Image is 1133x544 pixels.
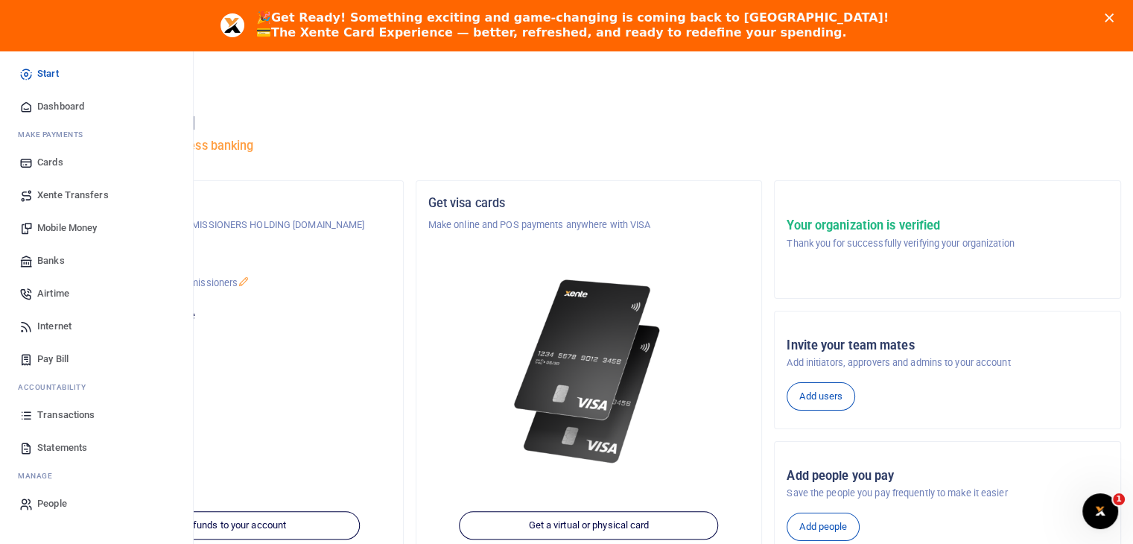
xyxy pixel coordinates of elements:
[69,218,391,233] p: [DEMOGRAPHIC_DATA] COMMISSIONERS HOLDING [DOMAIN_NAME]
[271,25,846,39] b: The Xente Card Experience — better, refreshed, and ready to redefine your spending.
[12,487,181,520] a: People
[787,218,1014,233] h5: Your organization is verified
[57,115,1121,131] h4: Hello [PERSON_NAME]
[787,486,1108,501] p: Save the people you pay frequently to make it easier
[460,512,719,540] a: Get a virtual or physical card
[69,253,391,268] h5: Account
[25,129,83,140] span: ake Payments
[12,57,181,90] a: Start
[509,268,670,475] img: xente-_physical_cards.png
[37,253,65,268] span: Banks
[69,309,391,323] p: Your current account balance
[12,90,181,123] a: Dashboard
[29,382,86,393] span: countability
[271,10,889,25] b: Get Ready! Something exciting and game-changing is coming back to [GEOGRAPHIC_DATA]!
[428,218,750,233] p: Make online and POS payments anywhere with VISA
[12,146,181,179] a: Cards
[12,399,181,431] a: Transactions
[787,469,1108,484] h5: Add people you pay
[12,179,181,212] a: Xente Transfers
[787,338,1108,353] h5: Invite your team mates
[12,212,181,244] a: Mobile Money
[12,277,181,310] a: Airtime
[37,286,69,301] span: Airtime
[1113,493,1125,505] span: 1
[37,221,97,235] span: Mobile Money
[69,276,391,291] p: [DEMOGRAPHIC_DATA] Commissioners
[428,196,750,211] h5: Get visa cards
[37,440,87,455] span: Statements
[12,343,181,376] a: Pay Bill
[220,13,244,37] img: Profile image for Aceng
[37,155,63,170] span: Cards
[1082,493,1118,529] iframe: Intercom live chat
[37,66,59,81] span: Start
[25,470,53,481] span: anage
[12,123,181,146] li: M
[12,464,181,487] li: M
[12,431,181,464] a: Statements
[57,139,1121,154] h5: Welcome to better business banking
[1105,13,1120,22] div: Close
[37,496,67,511] span: People
[37,188,109,203] span: Xente Transfers
[69,327,391,342] h5: UGX 6,639,571
[37,352,69,367] span: Pay Bill
[12,310,181,343] a: Internet
[37,408,95,423] span: Transactions
[787,382,855,411] a: Add users
[787,513,860,541] a: Add people
[69,196,391,211] h5: Organization
[256,10,889,40] div: 🎉 💳
[787,355,1108,370] p: Add initiators, approvers and admins to your account
[37,99,84,114] span: Dashboard
[37,319,72,334] span: Internet
[12,244,181,277] a: Banks
[12,376,181,399] li: Ac
[101,512,360,540] a: Add funds to your account
[787,236,1014,251] p: Thank you for successfully verifying your organization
